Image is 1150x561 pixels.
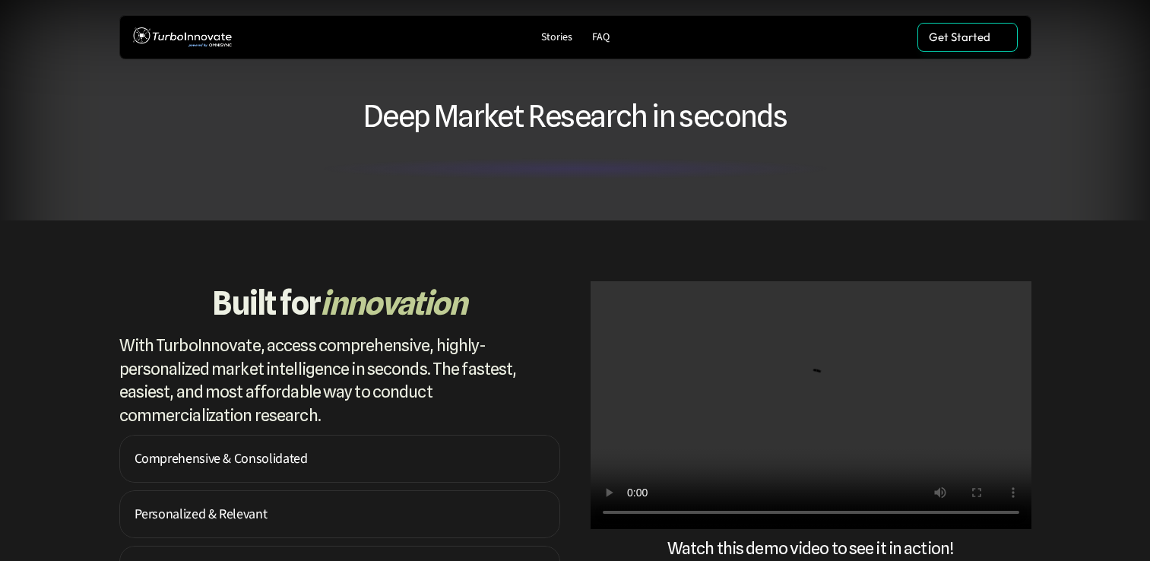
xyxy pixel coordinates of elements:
[535,27,578,48] a: Stories
[541,31,572,44] p: Stories
[929,30,990,44] p: Get Started
[133,24,232,52] img: TurboInnovate Logo
[586,27,616,48] a: FAQ
[592,31,610,44] p: FAQ
[917,23,1018,52] a: Get Started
